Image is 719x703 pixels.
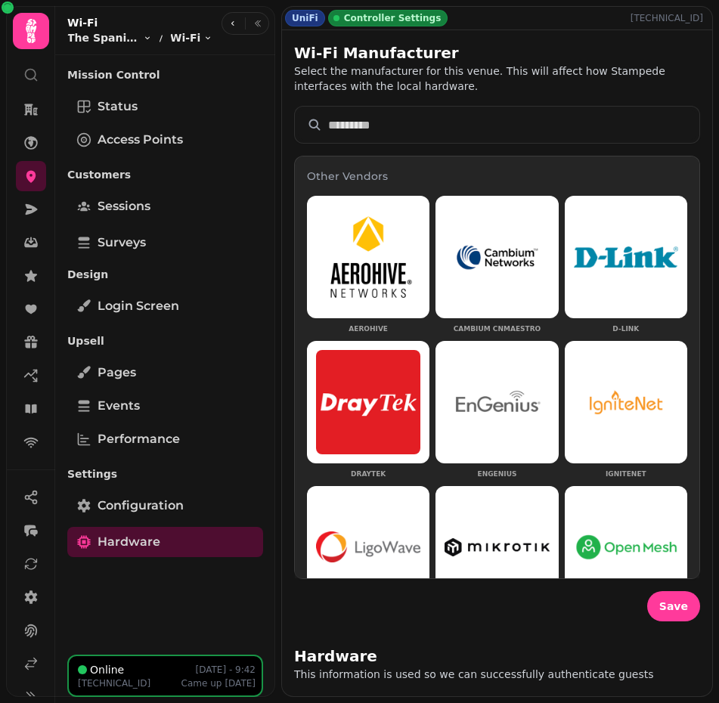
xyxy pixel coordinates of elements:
[67,527,263,557] a: Hardware
[67,15,212,30] h2: Wi-Fi
[98,297,179,315] span: Login screen
[67,391,263,421] a: Events
[67,228,263,258] a: Surveys
[90,662,124,677] p: Online
[445,232,549,283] img: Cambium cnMaestro
[67,261,263,288] p: Design
[225,678,256,689] span: [DATE]
[285,10,325,26] div: UniFi
[67,424,263,454] a: Performance
[435,324,558,335] p: Cambium cnMaestro
[67,491,263,521] a: Configuration
[98,131,183,149] span: Access Points
[170,30,212,45] button: Wi-Fi
[316,205,420,309] img: Aerohive
[307,324,429,335] p: Aerohive
[574,350,678,454] img: IgniteNet
[565,469,687,480] p: IgniteNet
[435,469,558,480] p: EnGenius
[181,678,222,689] span: Came up
[294,646,377,667] h2: Hardware
[647,591,700,621] button: Save
[574,534,678,560] img: Open Mesh
[67,91,263,122] a: Status
[316,350,420,454] img: DrayTek
[631,12,709,24] p: [TECHNICAL_ID]
[98,364,136,382] span: Pages
[67,125,263,155] a: Access Points
[67,191,263,221] a: Sessions
[316,531,420,562] img: Ligowave
[67,291,263,321] a: Login screen
[98,98,138,116] span: Status
[294,42,584,63] h2: Wi-Fi Manufacturer
[196,664,256,676] p: [DATE] - 9:42
[98,497,184,515] span: Configuration
[67,30,140,45] span: The Spanish Butcher - [GEOGRAPHIC_DATA]
[67,655,263,697] button: Online[DATE] - 9:42[TECHNICAL_ID]Came up[DATE]
[445,538,549,556] img: Mikrotik
[565,324,687,335] p: D-Link
[98,533,160,551] span: Hardware
[67,460,263,488] p: Settings
[445,350,549,454] img: EnGenius
[659,601,688,612] span: Save
[98,234,146,252] span: Surveys
[98,430,180,448] span: Performance
[67,30,152,45] button: The Spanish Butcher - [GEOGRAPHIC_DATA]
[574,246,678,268] img: D-Link
[98,197,150,215] span: Sessions
[78,677,150,689] p: [TECHNICAL_ID]
[307,469,429,480] p: DrayTek
[67,358,263,388] a: Pages
[67,327,263,355] p: Upsell
[294,667,681,682] p: This information is used so we can successfully authenticate guests
[67,161,263,188] p: Customers
[67,61,263,88] p: Mission Control
[67,30,212,45] nav: breadcrumb
[98,397,140,415] span: Events
[307,169,687,184] h3: Other Vendors
[344,12,442,24] span: Controller Settings
[294,63,681,94] p: Select the manufacturer for this venue. This will affect how Stampede interfaces with the local h...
